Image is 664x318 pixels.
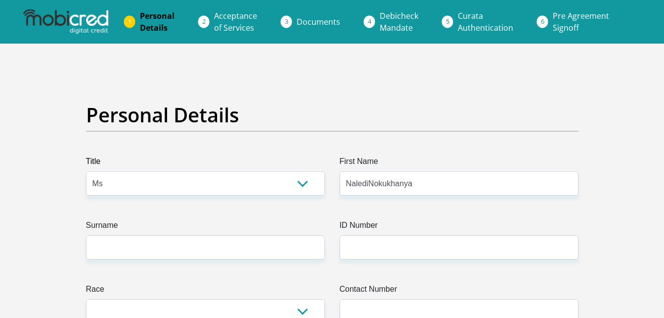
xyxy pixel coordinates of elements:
span: Personal Details [140,10,175,33]
a: CurataAuthentication [450,6,521,38]
label: ID Number [340,219,578,235]
input: First Name [340,171,578,196]
label: Contact Number [340,283,578,299]
label: Title [86,156,325,171]
span: Curata Authentication [458,10,513,33]
span: Pre Agreement Signoff [553,10,609,33]
span: Documents [297,16,340,27]
a: Pre AgreementSignoff [545,6,617,38]
a: PersonalDetails [132,6,182,38]
input: Surname [86,235,325,260]
a: DebicheckMandate [372,6,426,38]
h2: Personal Details [86,103,578,127]
label: Race [86,283,325,299]
input: ID Number [340,235,578,260]
label: Surname [86,219,325,235]
img: mobicred logo [23,9,108,34]
span: Debicheck Mandate [380,10,418,33]
label: First Name [340,156,578,171]
a: Documents [289,12,348,32]
a: Acceptanceof Services [206,6,265,38]
span: Acceptance of Services [214,10,257,33]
